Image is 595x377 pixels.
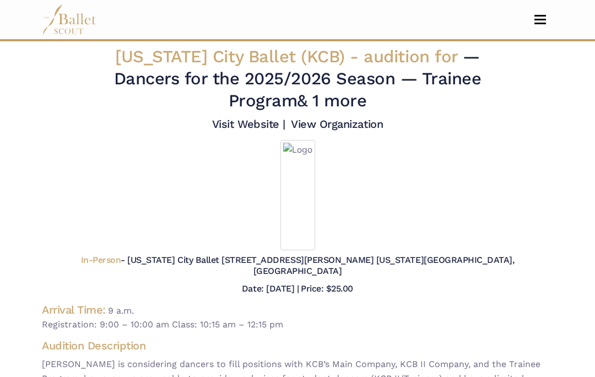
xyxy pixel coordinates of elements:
span: 9 a.m. [108,305,134,316]
h5: Date: [DATE] | [242,283,299,294]
h5: Price: $25.00 [301,283,353,294]
img: Logo [280,140,315,250]
span: Registration: 9:00 – 10:00 am Class: 10:15 am – 12:15 pm [42,317,553,332]
h4: Audition Description [42,338,553,353]
a: View Organization [291,117,383,131]
h5: - [US_STATE] City Ballet [STREET_ADDRESS][PERSON_NAME] [US_STATE][GEOGRAPHIC_DATA], [GEOGRAPHIC_D... [42,255,553,278]
a: & 1 more [297,90,366,111]
button: Toggle navigation [527,14,553,25]
span: audition for [364,46,457,67]
a: Visit Website | [212,117,285,131]
span: In-Person [81,255,121,265]
span: [US_STATE] City Ballet (KCB) - [115,46,463,67]
h4: Arrival Time: [42,303,106,316]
